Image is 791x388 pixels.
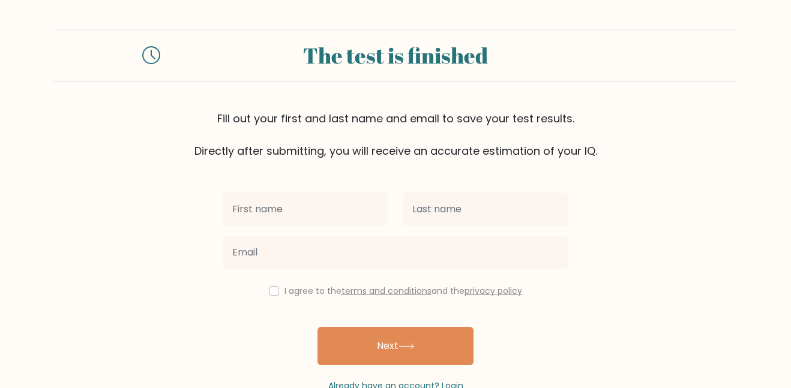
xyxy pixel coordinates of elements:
div: The test is finished [175,39,616,71]
a: privacy policy [465,285,522,297]
input: First name [223,193,388,226]
input: Last name [403,193,568,226]
a: terms and conditions [341,285,432,297]
input: Email [223,236,568,269]
div: Fill out your first and last name and email to save your test results. Directly after submitting,... [53,110,738,159]
label: I agree to the and the [284,285,522,297]
button: Next [317,327,474,365]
